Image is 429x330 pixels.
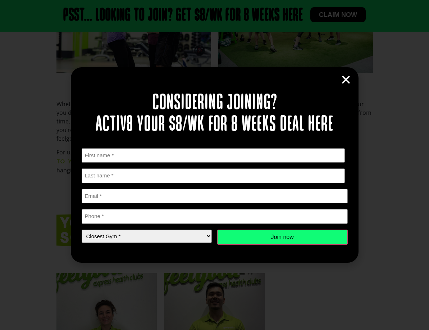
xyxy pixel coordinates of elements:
[82,189,348,204] input: Email *
[82,209,348,224] input: Phone *
[82,148,345,163] input: First name *
[82,168,345,183] input: Last name *
[217,230,348,245] input: Join now
[341,74,351,85] a: Close
[82,92,348,136] h2: Considering joining? Activ8 your $8/wk for 8 weeks deal here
